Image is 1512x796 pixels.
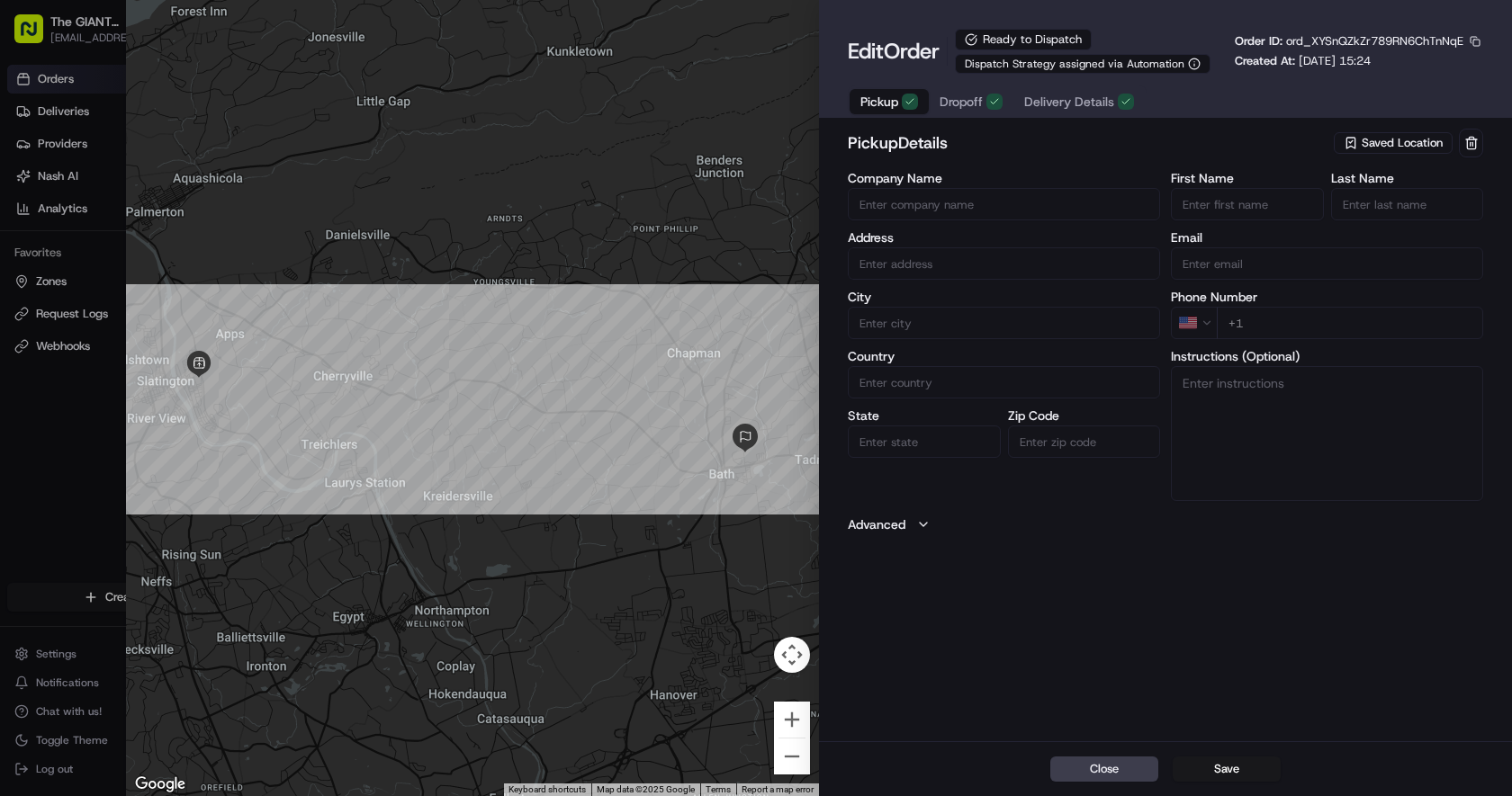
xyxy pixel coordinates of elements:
[508,783,586,796] button: Keyboard shortcuts
[955,54,1210,74] button: Dispatch Strategy assigned via Automation
[848,409,1001,422] label: State
[1286,33,1463,49] span: ord_XYSnQZkZr789RN6ChTnNqE
[130,773,190,796] a: Open this area in Google Maps (opens a new window)
[848,37,940,66] h1: Edit
[170,261,289,279] span: API Documentation
[306,177,328,199] button: Start new chat
[11,254,145,286] a: 📗Knowledge Base
[848,247,1160,280] input: 300 S Best Ave, Walnutport, PA 18088, US
[1362,135,1443,151] span: Saved Location
[848,307,1160,339] input: Enter city
[1334,130,1455,156] button: Saved Location
[61,172,295,190] div: Start new chat
[848,130,1330,156] h2: pickup Details
[36,261,138,279] span: Knowledge Base
[1171,188,1324,220] input: Enter first name
[1235,53,1371,69] p: Created At:
[848,291,1160,303] label: City
[848,515,1483,533] button: Advanced
[955,29,1092,50] div: Ready to Dispatch
[884,37,940,66] span: Order
[18,18,54,54] img: Nash
[1024,93,1114,111] span: Delivery Details
[940,93,983,111] span: Dropoff
[774,702,810,738] button: Zoom in
[1050,756,1158,782] button: Close
[130,773,190,796] img: Google
[1171,172,1324,184] label: First Name
[860,93,898,111] span: Pickup
[1008,425,1161,458] input: Enter zip code
[18,172,50,204] img: 1736555255976-a54dd68f-1ca7-489b-9aae-adbdc363a1c4
[152,263,166,277] div: 💻
[145,254,296,286] a: 💻API Documentation
[1171,291,1483,303] label: Phone Number
[1171,231,1483,244] label: Email
[1331,172,1484,184] label: Last Name
[774,637,810,673] button: Map camera controls
[848,366,1160,398] input: Enter country
[18,263,32,277] div: 📗
[848,188,1160,220] input: Enter company name
[18,72,328,101] p: Welcome 👋
[1235,33,1463,49] p: Order ID:
[848,231,1160,244] label: Address
[848,350,1160,362] label: Country
[848,172,1160,184] label: Company Name
[848,425,1001,458] input: Enter state
[1008,409,1161,422] label: Zip Code
[706,784,731,794] a: Terms
[965,57,1184,71] span: Dispatch Strategy assigned via Automation
[597,784,695,794] span: Map data ©2025 Google
[1331,188,1484,220] input: Enter last name
[179,305,218,318] span: Pylon
[1171,350,1483,362] label: Instructions (Optional)
[47,116,297,135] input: Clear
[848,515,905,533] label: Advanced
[1217,307,1483,339] input: Enter phone number
[1171,247,1483,280] input: Enter email
[1299,53,1371,68] span: [DATE] 15:24
[742,784,814,794] a: Report a map error
[774,738,810,774] button: Zoom out
[1173,756,1281,782] button: Save
[1171,366,1483,501] textarea: Park in a regular parking spot and enter the store. Proceed to Click & Collect area and provide c...
[61,190,228,204] div: We're available if you need us!
[127,304,218,318] a: Powered byPylon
